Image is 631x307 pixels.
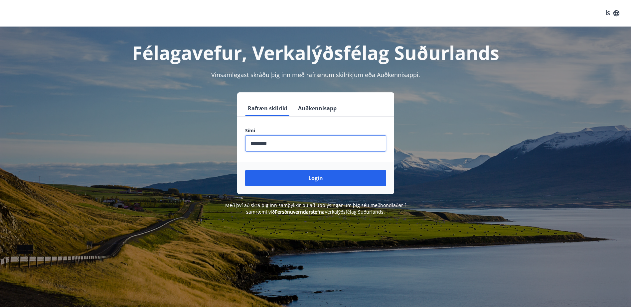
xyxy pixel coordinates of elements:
[225,202,406,215] span: Með því að skrá þig inn samþykkir þú að upplýsingar um þig séu meðhöndlaðar í samræmi við Verkalý...
[245,170,386,186] button: Login
[245,127,386,134] label: Sími
[84,40,547,65] h1: Félagavefur, Verkalýðsfélag Suðurlands
[295,100,339,116] button: Auðkennisapp
[245,100,290,116] button: Rafræn skilríki
[602,7,623,19] button: ÍS
[275,209,325,215] a: Persónuverndarstefna
[211,71,420,79] span: Vinsamlegast skráðu þig inn með rafrænum skilríkjum eða Auðkennisappi.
